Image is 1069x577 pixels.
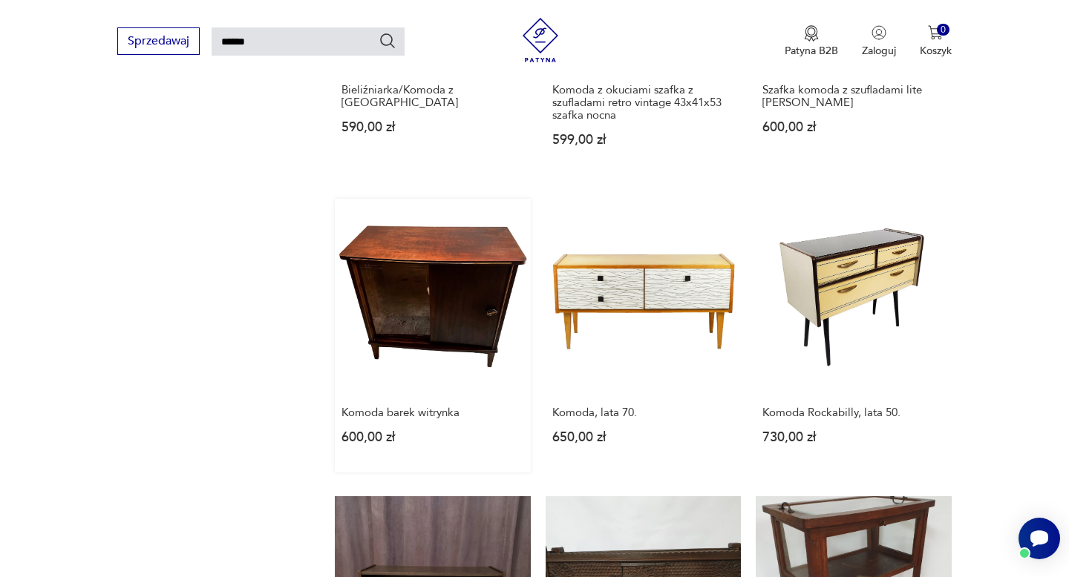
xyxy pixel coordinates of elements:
[937,24,949,36] div: 0
[552,84,734,122] h3: Komoda z okuciami szafka z szufladami retro vintage 43x41x53 szafka nocna
[546,199,741,472] a: Komoda, lata 70.Komoda, lata 70.650,00 zł
[928,25,943,40] img: Ikona koszyka
[762,406,944,419] h3: Komoda Rockabilly, lata 50.
[785,25,838,58] button: Patyna B2B
[552,431,734,444] p: 650,00 zł
[552,133,734,146] p: 599,00 zł
[762,84,944,109] h3: Szafka komoda z szufladami lite [PERSON_NAME]
[920,25,952,58] button: 0Koszyk
[862,44,896,58] p: Zaloguj
[518,18,563,62] img: Patyna - sklep z meblami i dekoracjami vintage
[862,25,896,58] button: Zaloguj
[341,431,523,444] p: 600,00 zł
[804,25,819,42] img: Ikona medalu
[756,199,951,472] a: Komoda Rockabilly, lata 50.Komoda Rockabilly, lata 50.730,00 zł
[762,121,944,133] p: 600,00 zł
[341,121,523,133] p: 590,00 zł
[785,44,838,58] p: Patyna B2B
[341,406,523,419] h3: Komoda barek witrynka
[335,199,530,472] a: Komoda barek witrynkaKomoda barek witrynka600,00 zł
[341,84,523,109] h3: Bieliźniarka/Komoda z [GEOGRAPHIC_DATA]
[762,431,944,444] p: 730,00 zł
[920,44,952,58] p: Koszyk
[379,32,396,50] button: Szukaj
[552,406,734,419] h3: Komoda, lata 70.
[785,25,838,58] a: Ikona medaluPatyna B2B
[1019,518,1060,559] iframe: Smartsupp widget button
[872,25,886,40] img: Ikonka użytkownika
[117,37,200,47] a: Sprzedawaj
[117,27,200,55] button: Sprzedawaj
